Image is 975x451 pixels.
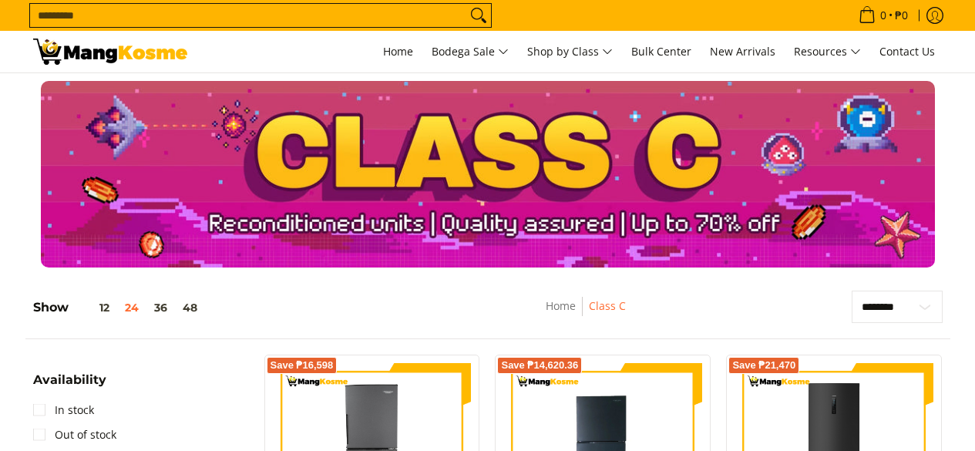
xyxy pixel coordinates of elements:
button: 36 [146,301,175,314]
span: Home [383,44,413,59]
span: New Arrivals [710,44,775,59]
button: 24 [117,301,146,314]
button: 48 [175,301,205,314]
a: Contact Us [872,31,943,72]
a: Bodega Sale [424,31,516,72]
button: 12 [69,301,117,314]
span: Resources [794,42,861,62]
span: Shop by Class [527,42,613,62]
span: Bulk Center [631,44,691,59]
span: • [854,7,913,24]
button: Search [466,4,491,27]
img: Class C Home &amp; Business Appliances: Up to 70% Off l Mang Kosme [33,39,187,65]
a: Bulk Center [624,31,699,72]
a: Shop by Class [519,31,620,72]
span: 0 [878,10,889,21]
span: ₱0 [893,10,910,21]
nav: Main Menu [203,31,943,72]
span: Save ₱21,470 [732,361,795,370]
a: Home [375,31,421,72]
a: Out of stock [33,422,116,447]
span: Contact Us [879,44,935,59]
a: New Arrivals [702,31,783,72]
span: Bodega Sale [432,42,509,62]
nav: Breadcrumbs [451,297,721,332]
a: In stock [33,398,94,422]
span: Save ₱16,598 [271,361,334,370]
a: Class C [589,298,626,313]
span: Availability [33,374,106,386]
summary: Open [33,374,106,398]
h5: Show [33,300,205,315]
a: Home [546,298,576,313]
span: Save ₱14,620.36 [501,361,578,370]
a: Resources [786,31,869,72]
